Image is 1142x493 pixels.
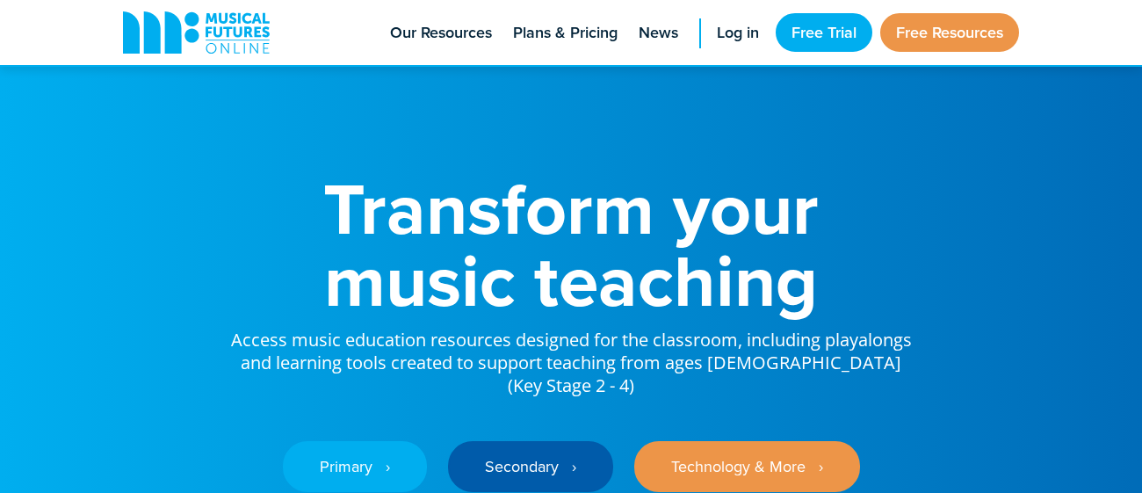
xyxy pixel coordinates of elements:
a: Free Trial [776,13,872,52]
a: Technology & More ‎‏‏‎ ‎ › [634,441,860,492]
span: Plans & Pricing [513,21,618,45]
a: Primary ‎‏‏‎ ‎ › [283,441,427,492]
span: News [639,21,678,45]
span: Our Resources [390,21,492,45]
h1: Transform your music teaching [228,172,914,316]
p: Access music education resources designed for the classroom, including playalongs and learning to... [228,316,914,397]
span: Log in [717,21,759,45]
a: Secondary ‎‏‏‎ ‎ › [448,441,613,492]
a: Free Resources [880,13,1019,52]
